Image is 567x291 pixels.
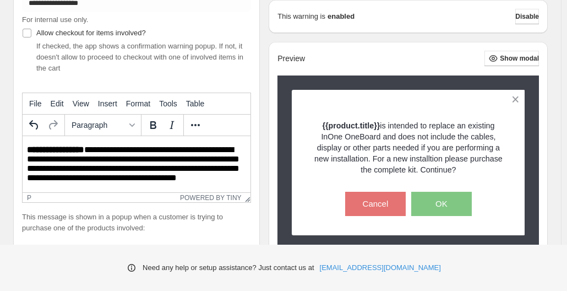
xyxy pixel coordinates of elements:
[180,194,242,202] a: Powered by Tiny
[328,11,355,22] strong: enabled
[22,15,88,24] span: For internal use only.
[72,121,126,130] span: Paragraph
[186,99,204,108] span: Table
[311,120,506,175] p: is intended to replace an existing InOne OneBoard and does not include the cables, display or oth...
[43,116,62,134] button: Redo
[51,99,64,108] span: Edit
[36,42,243,72] span: If checked, the app shows a confirmation warning popup. If not, it doesn't allow to proceed to ch...
[29,99,42,108] span: File
[484,51,539,66] button: Show modal
[322,121,380,130] strong: {{product.title}}
[126,99,150,108] span: Format
[500,54,539,63] span: Show modal
[186,116,205,134] button: More...
[320,262,441,273] a: [EMAIL_ADDRESS][DOMAIN_NAME]
[23,136,250,192] iframe: Rich Text Area
[73,99,89,108] span: View
[162,116,181,134] button: Italic
[27,194,31,202] div: p
[98,99,117,108] span: Insert
[277,54,305,63] h2: Preview
[345,192,406,216] button: Cancel
[277,11,325,22] p: This warning is
[411,192,472,216] button: OK
[144,116,162,134] button: Bold
[44,242,251,254] li: {{product.title}}
[242,193,251,202] div: Resize
[25,116,43,134] button: Undo
[159,99,177,108] span: Tools
[36,29,146,37] span: Allow checkout for items involved?
[515,12,539,21] span: Disable
[22,212,251,234] p: This message is shown in a popup when a customer is trying to purchase one of the products involved:
[67,116,139,134] button: Formats
[515,9,539,24] button: Disable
